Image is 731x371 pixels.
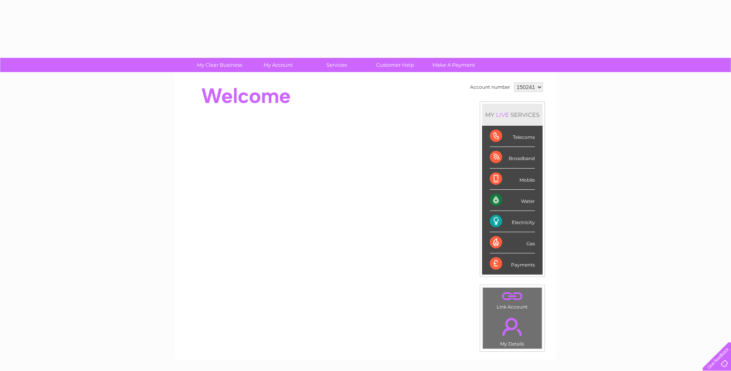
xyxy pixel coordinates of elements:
div: Telecoms [490,126,535,147]
div: LIVE [494,111,511,118]
a: . [485,313,540,340]
div: Electricity [490,211,535,232]
div: Payments [490,253,535,274]
td: My Details [482,311,542,349]
div: Broadband [490,147,535,168]
div: Water [490,190,535,211]
div: MY SERVICES [482,104,543,126]
div: Mobile [490,169,535,190]
a: Services [305,58,368,72]
div: Gas [490,232,535,253]
a: Make A Payment [422,58,486,72]
a: My Clear Business [188,58,251,72]
a: My Account [246,58,310,72]
a: Customer Help [363,58,427,72]
td: Link Account [482,287,542,312]
a: . [485,290,540,303]
td: Account number [468,81,512,94]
